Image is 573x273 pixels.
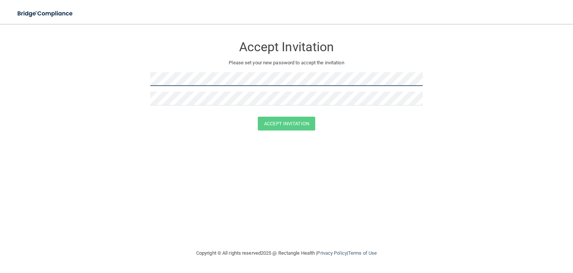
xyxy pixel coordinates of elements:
[150,241,423,265] div: Copyright © All rights reserved 2025 @ Rectangle Health | |
[317,250,347,256] a: Privacy Policy
[444,224,564,254] iframe: Drift Widget Chat Controller
[348,250,377,256] a: Terms of Use
[11,6,80,21] img: bridge_compliance_login_screen.278c3ca4.svg
[258,117,315,131] button: Accept Invitation
[150,40,423,54] h3: Accept Invitation
[156,58,417,67] p: Please set your new password to accept the invitation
